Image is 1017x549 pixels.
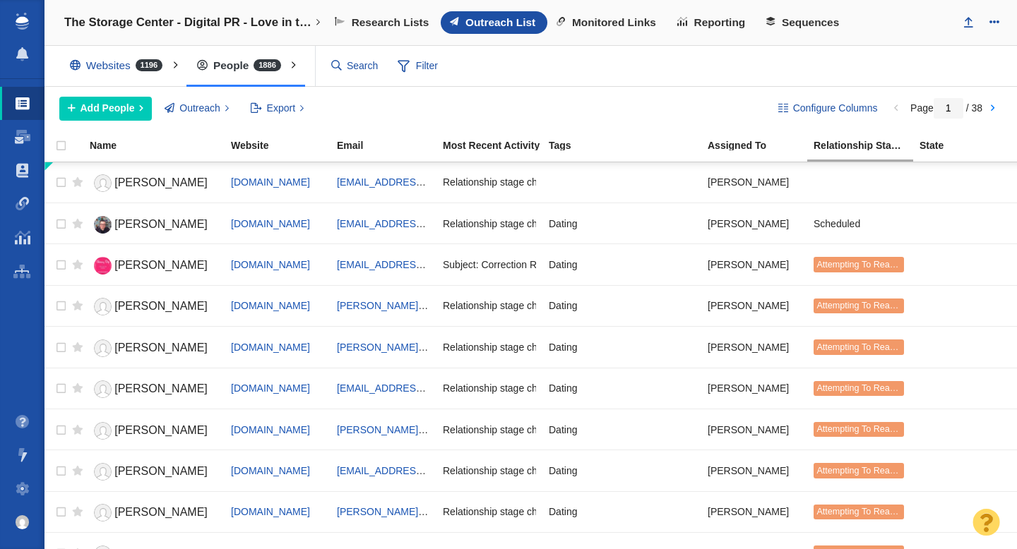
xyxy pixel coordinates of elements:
[326,54,385,78] input: Search
[816,301,924,310] span: Attempting To Reach (1 try)
[441,11,547,34] a: Outreach List
[231,424,310,435] a: [DOMAIN_NAME]
[816,466,924,476] span: Attempting To Reach (1 try)
[337,342,667,353] a: [PERSON_NAME][EMAIL_ADDRESS][PERSON_NAME][DOMAIN_NAME]
[572,16,656,29] span: Monitored Links
[814,140,918,152] a: Relationship Stage
[231,218,310,229] a: [DOMAIN_NAME]
[337,176,504,188] a: [EMAIL_ADDRESS][DOMAIN_NAME]
[807,203,913,243] td: Scheduled
[90,140,230,150] div: Name
[816,260,924,270] span: Attempting To Reach (1 try)
[136,59,162,71] span: 1196
[231,382,310,394] span: [DOMAIN_NAME]
[807,327,913,368] td: Attempting To Reach (1 try)
[465,16,535,29] span: Outreach List
[549,140,706,152] a: Tags
[443,423,720,436] span: Relationship stage changed to: Attempting To Reach, 1 Attempt
[337,300,667,311] a: [PERSON_NAME][EMAIL_ADDRESS][PERSON_NAME][DOMAIN_NAME]
[337,424,585,435] a: [PERSON_NAME][EMAIL_ADDRESS][DOMAIN_NAME]
[708,373,801,404] div: [PERSON_NAME]
[90,294,218,319] a: [PERSON_NAME]
[443,341,720,354] span: Relationship stage changed to: Attempting To Reach, 1 Attempt
[708,497,801,527] div: [PERSON_NAME]
[59,49,179,82] div: Websites
[231,506,310,517] a: [DOMAIN_NAME]
[337,382,504,394] a: [EMAIL_ADDRESS][DOMAIN_NAME]
[59,97,152,121] button: Add People
[267,101,295,116] span: Export
[231,465,310,476] span: [DOMAIN_NAME]
[708,332,801,362] div: [PERSON_NAME]
[90,336,218,361] a: [PERSON_NAME]
[708,455,801,485] div: [PERSON_NAME]
[231,342,310,353] a: [DOMAIN_NAME]
[337,259,504,270] a: [EMAIL_ADDRESS][DOMAIN_NAME]
[114,218,208,230] span: [PERSON_NAME]
[114,465,208,477] span: [PERSON_NAME]
[708,140,812,152] a: Assigned To
[114,259,208,271] span: [PERSON_NAME]
[770,97,886,121] button: Configure Columns
[807,409,913,450] td: Attempting To Reach (1 try)
[694,16,746,29] span: Reporting
[708,414,801,445] div: [PERSON_NAME]
[443,382,720,394] span: Relationship stage changed to: Attempting To Reach, 1 Attempt
[443,140,547,150] div: Most Recent Activity
[807,368,913,409] td: Attempting To Reach (1 try)
[757,11,851,34] a: Sequences
[443,176,720,188] span: Relationship stage changed to: Attempting To Reach, 1 Attempt
[816,383,924,393] span: Attempting To Reach (1 try)
[90,418,218,443] a: [PERSON_NAME]
[337,218,504,229] a: [EMAIL_ADDRESS][DOMAIN_NAME]
[816,424,924,434] span: Attempting To Reach (1 try)
[547,11,668,34] a: Monitored Links
[81,101,135,116] span: Add People
[90,253,218,278] a: [PERSON_NAME]
[443,299,720,312] span: Relationship stage changed to: Attempting To Reach, 1 Attempt
[443,217,628,230] span: Relationship stage changed to: Scheduled
[179,101,220,116] span: Outreach
[337,465,504,476] a: [EMAIL_ADDRESS][DOMAIN_NAME]
[549,464,577,477] span: Dating
[16,515,30,529] img: 8a21b1a12a7554901d364e890baed237
[549,140,706,150] div: Tags
[390,53,446,80] span: Filter
[337,140,441,150] div: Email
[807,450,913,491] td: Attempting To Reach (1 try)
[157,97,237,121] button: Outreach
[793,101,878,116] span: Configure Columns
[114,342,208,354] span: [PERSON_NAME]
[90,500,218,525] a: [PERSON_NAME]
[352,16,429,29] span: Research Lists
[231,176,310,188] a: [DOMAIN_NAME]
[90,459,218,484] a: [PERSON_NAME]
[16,13,28,30] img: buzzstream_logo_iconsimple.png
[549,341,577,354] span: Dating
[549,299,577,312] span: Dating
[231,140,335,150] div: Website
[782,16,839,29] span: Sequences
[549,217,577,230] span: Dating
[114,382,208,394] span: [PERSON_NAME]
[337,506,667,517] a: [PERSON_NAME][EMAIL_ADDRESS][PERSON_NAME][DOMAIN_NAME]
[816,342,924,352] span: Attempting To Reach (1 try)
[708,208,801,239] div: [PERSON_NAME]
[114,506,208,518] span: [PERSON_NAME]
[549,382,577,394] span: Dating
[64,16,311,30] h4: The Storage Center - Digital PR - Love in the Time of Clutter
[326,11,441,34] a: Research Lists
[549,505,577,518] span: Dating
[231,259,310,270] a: [DOMAIN_NAME]
[807,244,913,285] td: Attempting To Reach (1 try)
[708,291,801,321] div: [PERSON_NAME]
[90,377,218,402] a: [PERSON_NAME]
[708,140,812,150] div: Assigned To
[549,258,577,271] span: Dating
